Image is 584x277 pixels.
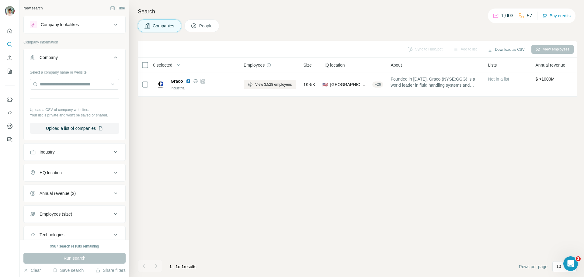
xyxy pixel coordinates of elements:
button: Share filters [96,267,126,273]
div: Annual revenue ($) [40,190,76,196]
span: 🇺🇸 [322,81,328,88]
div: + 26 [372,82,383,87]
button: Quick start [5,26,15,36]
img: Avatar [5,6,15,16]
span: results [169,264,196,269]
button: Industry [24,145,125,159]
div: Industrial [171,85,236,91]
button: My lists [5,66,15,77]
span: People [199,23,213,29]
span: HQ location [322,62,345,68]
button: Use Surfe API [5,107,15,118]
button: Company lookalikes [24,17,125,32]
span: of [178,264,182,269]
span: View 3,528 employees [255,82,292,87]
span: $ >1000M [535,77,554,81]
button: Enrich CSV [5,52,15,63]
span: Size [304,62,312,68]
button: Download as CSV [483,45,529,54]
button: Hide [106,4,129,13]
button: Buy credits [542,12,571,20]
p: 10 [556,263,561,269]
span: Annual revenue [535,62,565,68]
button: Upload a list of companies [30,123,119,134]
p: Upload a CSV of company websites. [30,107,119,113]
span: 0 selected [153,62,172,68]
span: Founded in [DATE], Graco (NYSE:GGG) is a world leader in fluid handling systems and components. G... [391,76,481,88]
button: View 3,528 employees [244,80,296,89]
h4: Search [138,7,577,16]
button: Company [24,50,125,67]
span: 1 [182,264,184,269]
p: 57 [527,12,532,19]
span: [GEOGRAPHIC_DATA], [US_STATE] [330,81,370,88]
button: Employees (size) [24,207,125,221]
button: Save search [53,267,84,273]
p: Your list is private and won't be saved or shared. [30,113,119,118]
div: HQ location [40,170,62,176]
div: Employees (size) [40,211,72,217]
div: Company [40,54,58,61]
div: 9987 search results remaining [50,244,99,249]
span: Rows per page [519,264,547,270]
span: Companies [153,23,175,29]
button: Annual revenue ($) [24,186,125,201]
button: Use Surfe on LinkedIn [5,94,15,105]
span: About [391,62,402,68]
img: LinkedIn logo [186,79,191,84]
span: Employees [244,62,265,68]
span: Lists [488,62,497,68]
img: Logo of Graco [156,80,166,89]
div: Company lookalikes [41,22,79,28]
p: Company information [23,40,126,45]
p: 1,003 [501,12,513,19]
div: Industry [40,149,55,155]
span: 2 [576,256,581,261]
button: Technologies [24,227,125,242]
button: Search [5,39,15,50]
button: Feedback [5,134,15,145]
button: HQ location [24,165,125,180]
button: Dashboard [5,121,15,132]
div: Technologies [40,232,64,238]
div: Select a company name or website [30,67,119,75]
span: 1 - 1 [169,264,178,269]
div: New search [23,5,43,11]
span: Not in a list [488,77,509,81]
iframe: Intercom live chat [563,256,578,271]
span: Graco [171,78,183,84]
button: Clear [23,267,41,273]
span: 1K-5K [304,81,315,88]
